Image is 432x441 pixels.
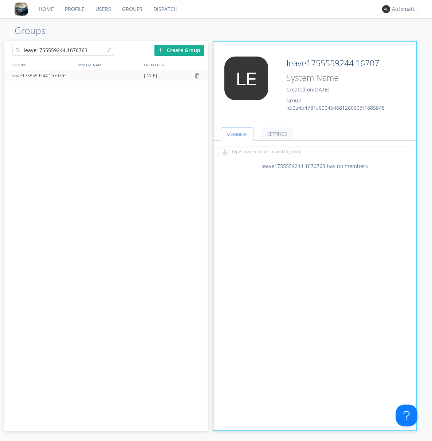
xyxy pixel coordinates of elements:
[396,405,417,426] iframe: Toggle Customer Support
[382,5,390,13] img: 373638.png
[262,128,293,140] a: SETTINGS
[313,86,330,93] span: [DATE]
[10,70,75,81] div: leave1755559244.1670763
[284,56,381,70] input: Group Name
[213,163,417,170] div: leave1755559244.1670763 has no members
[286,86,330,93] span: Created on
[15,26,432,36] h1: Groups
[144,70,157,81] span: [DATE]
[154,45,204,56] div: Create Group
[284,71,381,84] input: System Name
[158,47,163,52] img: plus.svg
[286,97,385,111] span: Group Id: 0a4b4781c600454681260603f1885848
[218,146,411,157] input: Type name of user to add to group
[409,43,415,48] img: cancel.svg
[219,56,274,100] img: 373638.png
[142,59,208,70] div: CREATED
[15,3,28,16] img: 8ff700cf5bab4eb8a436322861af2272
[4,70,208,81] a: leave1755559244.1670763[DATE]
[392,5,419,13] div: Automation+0004
[12,45,114,56] input: Search groups
[76,59,142,70] div: SYSTEM_NAME
[10,59,74,70] div: GROUPS
[221,128,254,141] a: MEMBERS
